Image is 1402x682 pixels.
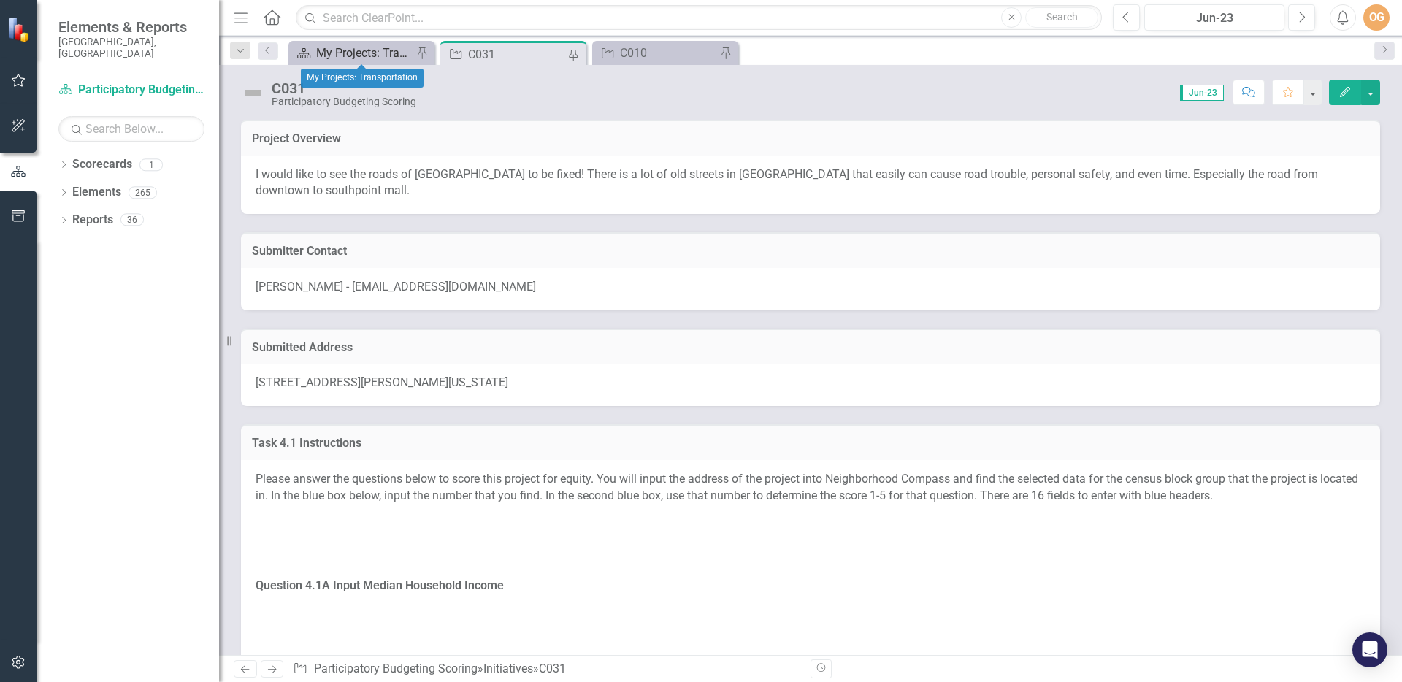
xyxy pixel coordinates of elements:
[58,36,204,60] small: [GEOGRAPHIC_DATA], [GEOGRAPHIC_DATA]
[1046,11,1078,23] span: Search
[58,116,204,142] input: Search Below...
[272,80,416,96] div: C031
[1144,4,1284,31] button: Jun-23
[241,81,264,104] img: Not Defined
[58,18,204,36] span: Elements & Reports
[256,578,504,592] strong: Question 4.1A Input Median Household Income
[252,132,1369,145] h3: Project Overview
[539,662,566,675] div: C031
[620,44,716,62] div: C010
[301,69,424,88] div: My Projects: Transportation
[72,184,121,201] a: Elements
[483,662,533,675] a: Initiatives
[1180,85,1224,101] span: Jun-23
[272,96,416,107] div: Participatory Budgeting Scoring
[293,661,800,678] div: » »
[252,437,1369,450] h3: Task 4.1 Instructions
[256,375,508,389] span: [STREET_ADDRESS][PERSON_NAME][US_STATE]
[1025,7,1098,28] button: Search
[72,212,113,229] a: Reports
[256,471,1365,507] p: Please answer the questions below to score this project for equity. You will input the address of...
[596,44,716,62] a: C010
[120,214,144,226] div: 36
[252,245,1369,258] h3: Submitter Contact
[139,158,163,171] div: 1
[1149,9,1279,27] div: Jun-23
[316,44,413,62] div: My Projects: Transportation
[129,186,157,199] div: 265
[296,5,1102,31] input: Search ClearPoint...
[72,156,132,173] a: Scorecards
[292,44,413,62] a: My Projects: Transportation
[256,280,536,294] span: [PERSON_NAME] - [EMAIL_ADDRESS][DOMAIN_NAME]
[314,662,478,675] a: Participatory Budgeting Scoring
[1352,632,1387,667] div: Open Intercom Messenger
[252,341,1369,354] h3: Submitted Address
[7,17,33,42] img: ClearPoint Strategy
[468,45,564,64] div: C031
[58,82,204,99] a: Participatory Budgeting Scoring
[256,166,1365,200] p: I would like to see the roads of [GEOGRAPHIC_DATA] to be fixed! There is a lot of old streets in ...
[1363,4,1390,31] button: OG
